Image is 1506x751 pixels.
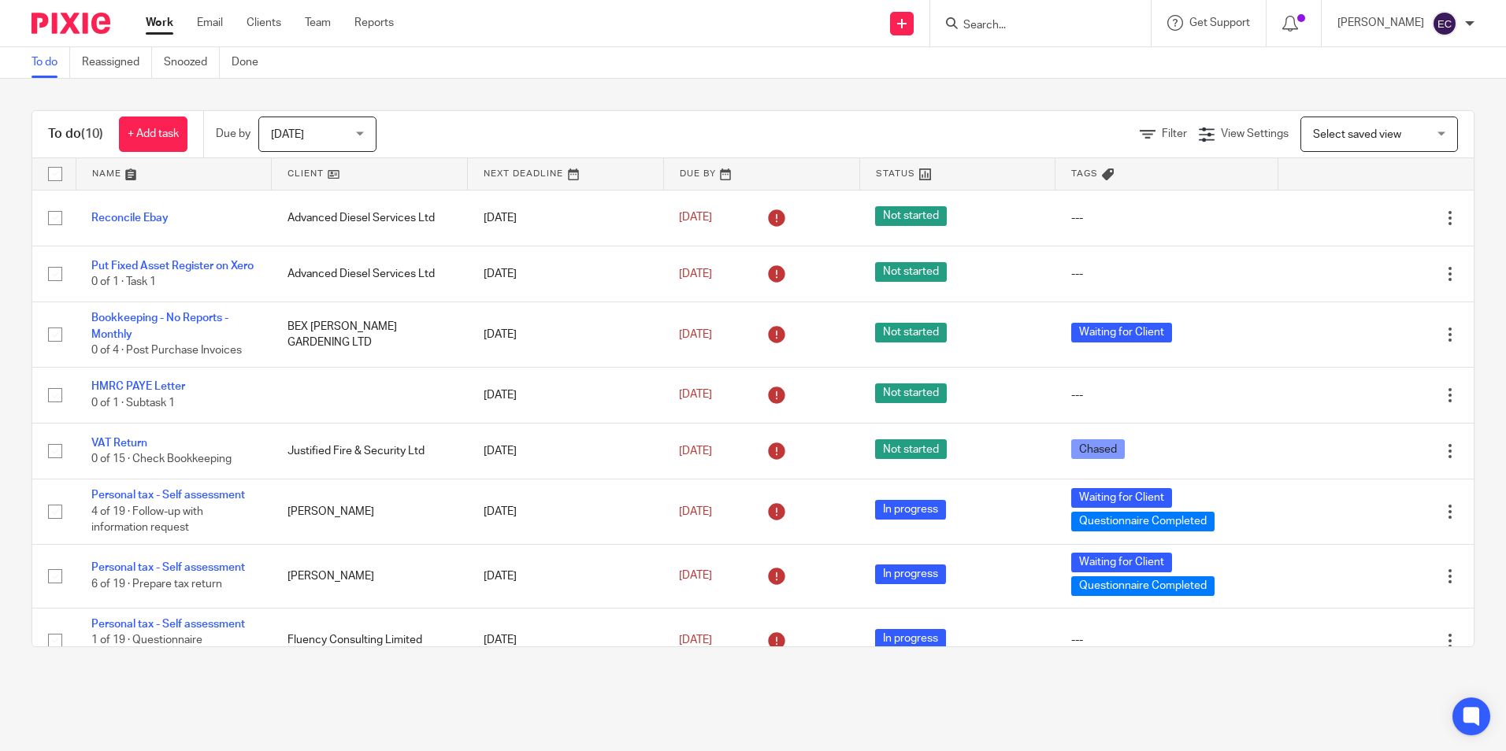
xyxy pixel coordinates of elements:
[1189,17,1250,28] span: Get Support
[1432,11,1457,36] img: svg%3E
[468,423,664,479] td: [DATE]
[875,206,947,226] span: Not started
[91,619,245,630] a: Personal tax - Self assessment
[679,634,712,646] span: [DATE]
[216,126,250,142] p: Due by
[91,579,222,590] span: 6 of 19 · Prepare tax return
[272,544,468,608] td: [PERSON_NAME]
[875,439,947,459] span: Not started
[91,261,254,272] a: Put Fixed Asset Register on Xero
[354,15,394,31] a: Reports
[1071,632,1262,648] div: ---
[468,544,664,608] td: [DATE]
[48,126,103,142] h1: To do
[875,564,946,584] span: In progress
[1071,576,1215,596] span: Questionnaire Completed
[1313,129,1401,140] span: Select saved view
[1162,128,1187,139] span: Filter
[32,47,70,78] a: To do
[468,608,664,672] td: [DATE]
[1071,266,1262,282] div: ---
[164,47,220,78] a: Snoozed
[468,246,664,302] td: [DATE]
[91,313,228,339] a: Bookkeeping - No Reports - Monthly
[1071,488,1172,508] span: Waiting for Client
[1337,15,1424,31] p: [PERSON_NAME]
[119,117,187,152] a: + Add task
[1221,128,1289,139] span: View Settings
[679,571,712,582] span: [DATE]
[679,390,712,401] span: [DATE]
[875,262,947,282] span: Not started
[875,323,947,342] span: Not started
[91,438,147,449] a: VAT Return
[91,381,185,392] a: HMRC PAYE Letter
[91,345,242,356] span: 0 of 4 · Post Purchase Invoices
[679,446,712,457] span: [DATE]
[232,47,270,78] a: Done
[962,19,1104,33] input: Search
[271,129,304,140] span: [DATE]
[1071,439,1125,459] span: Chased
[272,190,468,246] td: Advanced Diesel Services Ltd
[468,479,664,544] td: [DATE]
[91,453,232,464] span: 0 of 15 · Check Bookkeeping
[197,15,223,31] a: Email
[272,608,468,672] td: Fluency Consulting Limited
[305,15,331,31] a: Team
[679,213,712,224] span: [DATE]
[468,367,664,423] td: [DATE]
[875,383,947,403] span: Not started
[91,213,169,224] a: Reconcile Ebay
[875,500,946,520] span: In progress
[1071,169,1098,178] span: Tags
[1071,512,1215,531] span: Questionnaire Completed
[91,562,245,573] a: Personal tax - Self assessment
[468,302,664,367] td: [DATE]
[91,398,175,409] span: 0 of 1 · Subtask 1
[32,13,110,34] img: Pixie
[272,423,468,479] td: Justified Fire & Security Ltd
[1071,323,1172,342] span: Waiting for Client
[81,128,103,140] span: (10)
[1071,387,1262,403] div: ---
[679,506,712,517] span: [DATE]
[272,479,468,544] td: [PERSON_NAME]
[91,506,203,534] span: 4 of 19 · Follow-up with information request
[247,15,281,31] a: Clients
[272,246,468,302] td: Advanced Diesel Services Ltd
[91,276,156,287] span: 0 of 1 · Task 1
[1071,553,1172,572] span: Waiting for Client
[468,190,664,246] td: [DATE]
[272,302,468,367] td: BEX [PERSON_NAME] GARDENING LTD
[679,329,712,340] span: [DATE]
[91,490,245,501] a: Personal tax - Self assessment
[82,47,152,78] a: Reassigned
[679,268,712,279] span: [DATE]
[91,634,202,662] span: 1 of 19 · Questionnaire Completed?
[1071,210,1262,226] div: ---
[875,629,946,649] span: In progress
[146,15,173,31] a: Work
